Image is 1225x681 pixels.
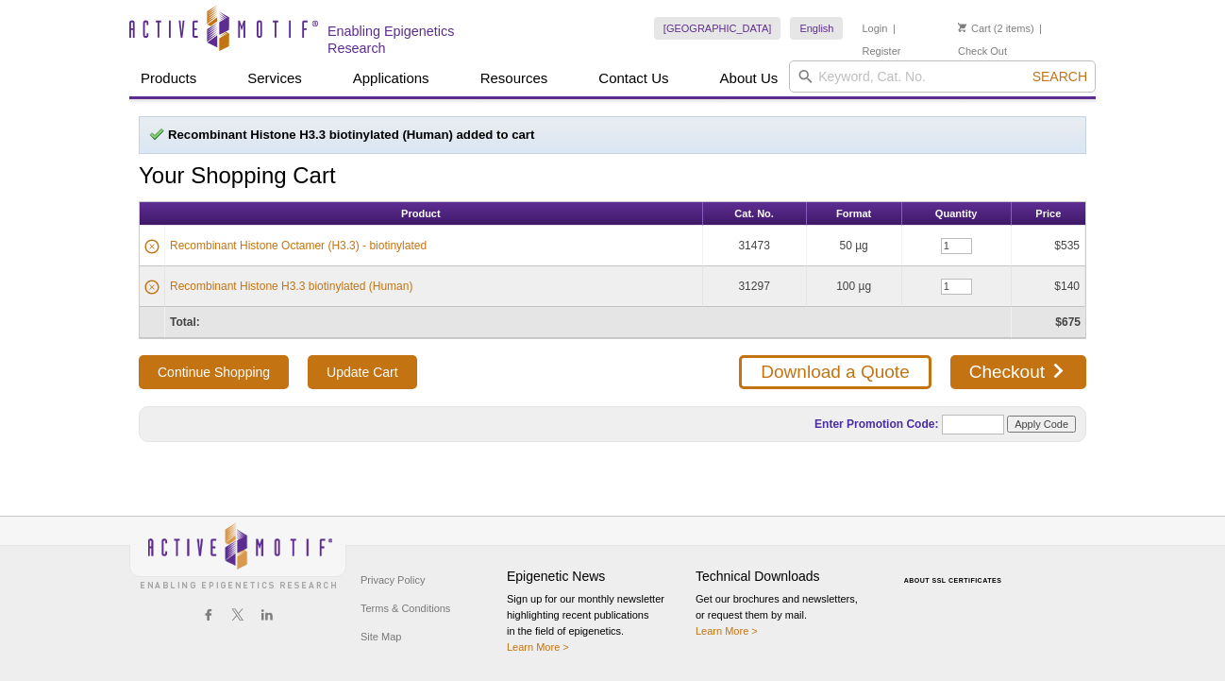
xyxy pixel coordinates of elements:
[654,17,781,40] a: [GEOGRAPHIC_DATA]
[734,208,774,219] span: Cat. No.
[139,355,289,389] button: Continue Shopping
[170,237,427,254] a: Recombinant Histone Octamer (H3.3) - biotinylated
[1012,226,1085,266] td: $535
[139,163,1086,191] h1: Your Shopping Cart
[836,208,871,219] span: Format
[342,60,441,96] a: Applications
[1032,69,1087,84] span: Search
[958,17,1034,40] li: (2 items)
[170,278,412,295] a: Recombinant Histone H3.3 biotinylated (Human)
[709,60,790,96] a: About Us
[507,591,686,655] p: Sign up for our monthly newsletter highlighting recent publications in the field of epigenetics.
[807,266,902,307] td: 100 µg
[507,569,686,585] h4: Epigenetic News
[149,127,1076,144] p: Recombinant Histone H3.3 biotinylated (Human) added to cart
[356,622,406,651] a: Site Map
[1035,208,1061,219] span: Price
[469,60,560,96] a: Resources
[790,17,843,40] a: English
[1039,17,1042,40] li: |
[327,23,515,57] h2: Enabling Epigenetics Research
[958,22,991,35] a: Cart
[507,641,569,653] a: Learn More >
[958,44,1007,58] a: Check Out
[1007,416,1076,433] input: Apply Code
[739,355,931,389] a: Download a Quote
[308,355,416,389] input: Update Cart
[1027,68,1093,85] button: Search
[813,417,938,431] label: Enter Promotion Code:
[862,44,900,58] a: Register
[904,577,1002,584] a: ABOUT SSL CERTIFICATES
[789,60,1096,93] input: Keyword, Cat. No.
[236,60,313,96] a: Services
[696,569,875,585] h4: Technical Downloads
[703,266,807,307] td: 31297
[696,625,758,637] a: Learn More >
[129,517,346,593] img: Active Motif,
[1012,266,1085,307] td: $140
[958,23,966,32] img: Your Cart
[893,17,896,40] li: |
[703,226,807,266] td: 31473
[862,22,887,35] a: Login
[170,315,200,329] strong: Total:
[807,226,902,266] td: 50 µg
[935,208,978,219] span: Quantity
[696,591,875,639] p: Get our brochures and newsletters, or request them by mail.
[356,594,455,622] a: Terms & Conditions
[884,550,1026,591] table: Click to Verify - This site chose Symantec SSL for secure e-commerce and confidential communicati...
[129,60,208,96] a: Products
[356,566,429,594] a: Privacy Policy
[1055,315,1081,329] strong: $675
[950,355,1086,389] a: Checkout
[401,208,441,219] span: Product
[587,60,680,96] a: Contact Us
